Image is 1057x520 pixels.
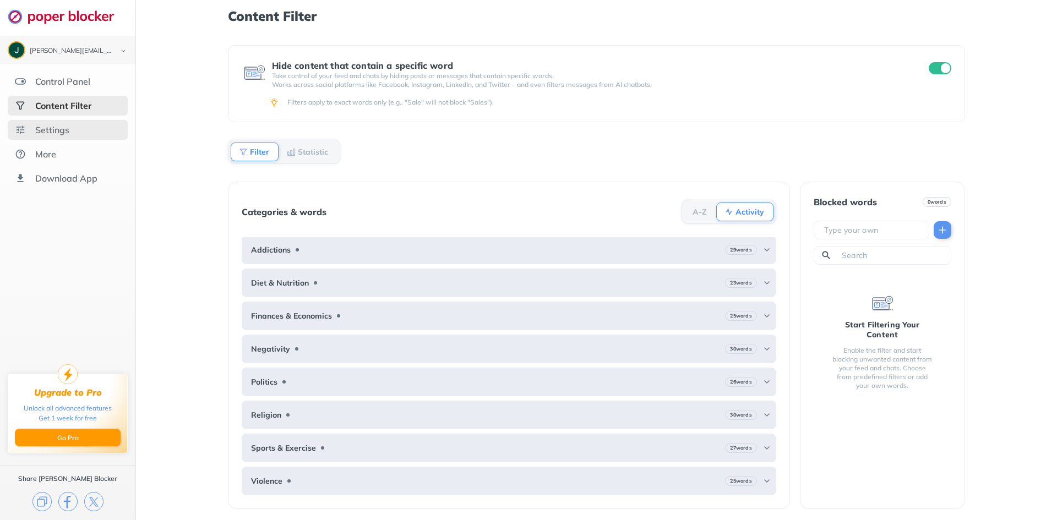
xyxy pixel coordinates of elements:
[730,378,751,386] b: 26 words
[730,345,751,353] b: 30 words
[735,209,764,215] b: Activity
[18,474,117,483] div: Share [PERSON_NAME] Blocker
[35,76,90,87] div: Control Panel
[693,209,707,215] b: A-Z
[272,61,908,70] div: Hide content that contain a specific word
[730,279,751,287] b: 23 words
[831,320,934,340] div: Start Filtering Your Content
[30,47,111,55] div: jose.penam02@gmail.com
[831,346,934,390] div: Enable the filter and start blocking unwanted content from your feed and chats. Choose from prede...
[251,377,277,386] b: Politics
[272,72,908,80] p: Take control of your feed and chats by hiding posts or messages that contain specific words.
[58,364,78,384] img: upgrade-to-pro.svg
[251,444,316,452] b: Sports & Exercise
[239,147,248,156] img: Filter
[15,429,121,446] button: Go Pro
[35,100,91,111] div: Content Filter
[841,250,946,261] input: Search
[15,173,26,184] img: download-app.svg
[242,207,326,217] div: Categories & words
[823,225,924,236] input: Type your own
[39,413,97,423] div: Get 1 week for free
[8,9,126,24] img: logo-webpage.svg
[251,311,332,320] b: Finances & Economics
[251,245,291,254] b: Addictions
[298,149,328,155] b: Statistic
[730,312,751,320] b: 25 words
[730,411,751,419] b: 30 words
[730,444,751,452] b: 27 words
[9,42,24,58] img: ACg8ocKAabZSvWQXaGJDDURGPnWeFmca64-enWRdNW0S8haIkXq_Ew=s96-c
[84,492,103,511] img: x.svg
[58,492,78,511] img: facebook.svg
[250,149,269,155] b: Filter
[228,9,965,23] h1: Content Filter
[251,477,282,485] b: Violence
[730,246,751,254] b: 29 words
[117,45,130,57] img: chevron-bottom-black.svg
[24,403,112,413] div: Unlock all advanced features
[35,149,56,160] div: More
[287,98,949,107] div: Filters apply to exact words only (e.g., "Sale" will not block "Sales").
[251,410,281,419] b: Religion
[35,124,69,135] div: Settings
[32,492,52,511] img: copy.svg
[35,173,97,184] div: Download App
[251,344,290,353] b: Negativity
[15,149,26,160] img: about.svg
[928,198,946,206] b: 0 words
[730,477,751,485] b: 25 words
[15,76,26,87] img: features.svg
[34,387,102,398] div: Upgrade to Pro
[15,124,26,135] img: settings.svg
[724,207,733,216] img: Activity
[287,147,296,156] img: Statistic
[15,100,26,111] img: social-selected.svg
[251,278,309,287] b: Diet & Nutrition
[814,197,877,207] div: Blocked words
[272,80,908,89] p: Works across social platforms like Facebook, Instagram, LinkedIn, and Twitter – and even filters ...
